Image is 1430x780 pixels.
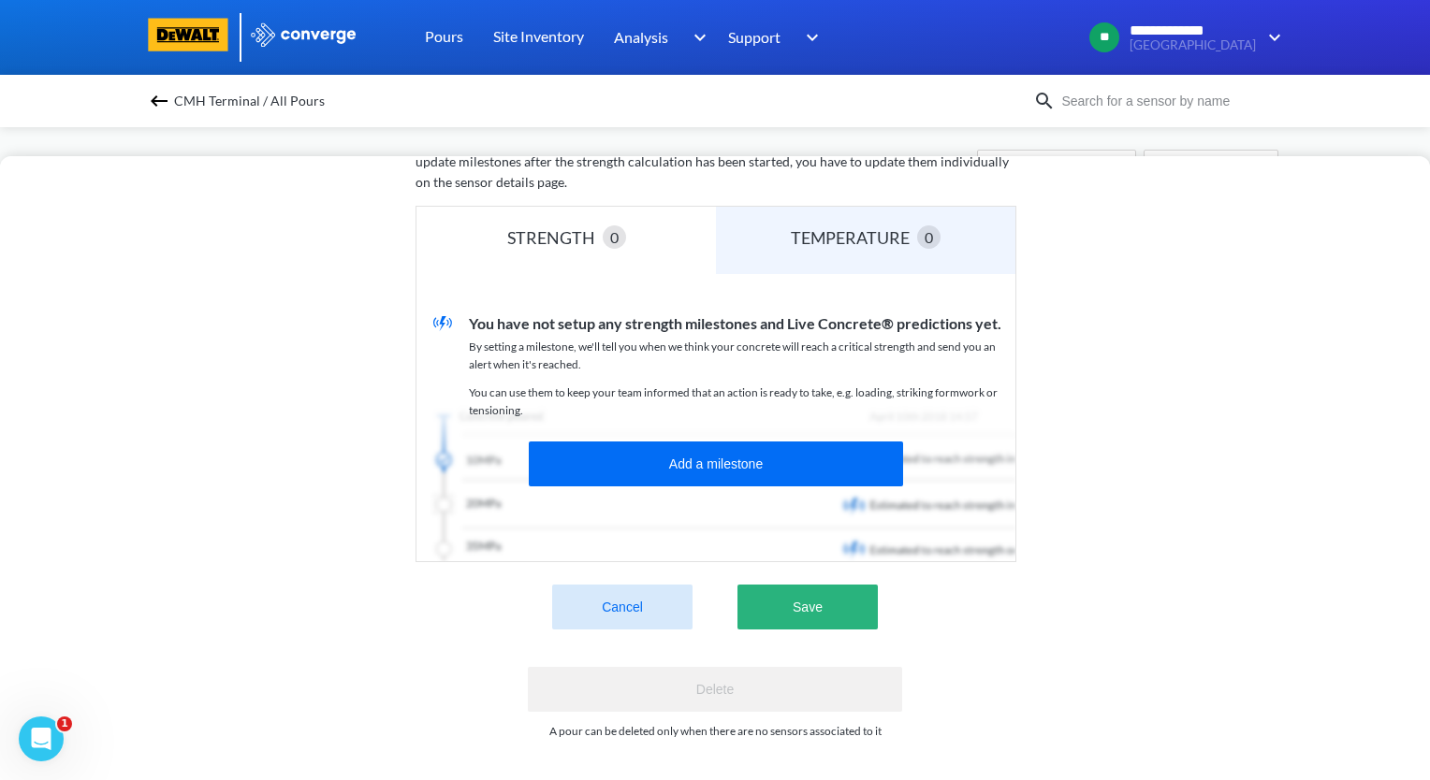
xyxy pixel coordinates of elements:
span: 0 [925,225,933,249]
img: downArrow.svg [681,26,711,49]
img: logo-dewalt.svg [144,18,232,51]
input: Search for a sensor by name [1056,91,1282,111]
div: STRENGTH [507,224,603,251]
button: Delete [528,667,902,712]
button: Add a milestone [529,441,903,486]
img: downArrow.svg [1256,26,1286,49]
button: Cancel [552,585,693,629]
img: icon-search.svg [1033,90,1056,112]
img: backspace.svg [148,90,170,112]
p: By setting a milestone, we'll tell you when we think your concrete will reach a critical strength... [469,339,1015,373]
button: Save [737,585,878,629]
iframe: Intercom live chat [19,716,64,761]
span: Support [728,25,781,49]
img: logo_ewhite.svg [249,22,357,47]
p: These milestones will be applied to the individual sensors when they start strength calculation. ... [416,131,1014,193]
p: A pour can be deleted only when there are no sensors associated to it [549,723,882,741]
span: 1 [57,716,72,731]
span: 0 [610,225,619,249]
span: You have not setup any strength milestones and Live Concrete® predictions yet. [469,314,1001,332]
span: [GEOGRAPHIC_DATA] [1130,38,1256,52]
span: CMH Terminal / All Pours [174,88,325,114]
span: Analysis [614,25,668,49]
p: You can use them to keep your team informed that an action is ready to take, e.g. loading, striki... [469,384,1015,419]
div: TEMPERATURE [791,224,917,251]
img: downArrow.svg [794,26,824,49]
